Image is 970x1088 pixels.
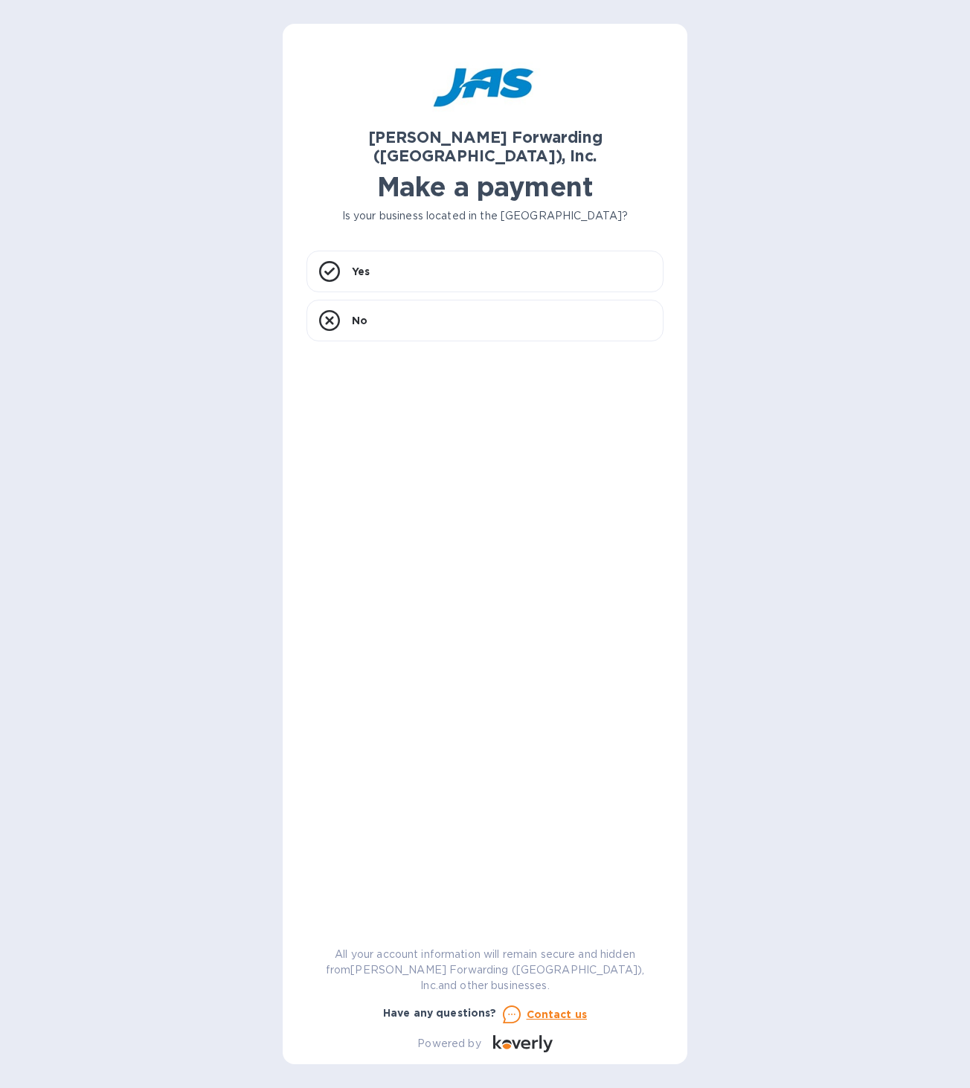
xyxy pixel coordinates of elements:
[306,947,664,994] p: All your account information will remain secure and hidden from [PERSON_NAME] Forwarding ([GEOGRA...
[417,1036,481,1052] p: Powered by
[306,208,664,224] p: Is your business located in the [GEOGRAPHIC_DATA]?
[352,313,367,328] p: No
[527,1008,588,1020] u: Contact us
[306,171,664,202] h1: Make a payment
[352,264,370,279] p: Yes
[383,1007,497,1019] b: Have any questions?
[368,128,603,165] b: [PERSON_NAME] Forwarding ([GEOGRAPHIC_DATA]), Inc.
